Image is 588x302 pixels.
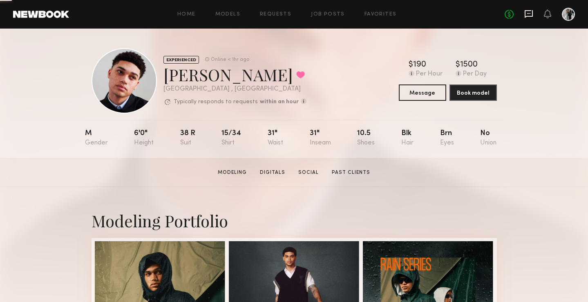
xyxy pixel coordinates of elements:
div: M [85,130,108,147]
div: 1500 [460,61,478,69]
div: 31" [268,130,283,147]
a: Models [215,12,240,17]
div: [GEOGRAPHIC_DATA] , [GEOGRAPHIC_DATA] [163,86,306,93]
p: Typically responds to requests [174,99,258,105]
div: Modeling Portfolio [92,210,497,231]
div: No [480,130,496,147]
div: $ [409,61,413,69]
div: Blk [401,130,414,147]
div: EXPERIENCED [163,56,199,64]
div: 15/34 [221,130,241,147]
a: Social [295,169,322,176]
div: Online < 1hr ago [211,57,249,62]
a: Modeling [215,169,250,176]
div: Per Day [463,71,487,78]
div: $ [456,61,460,69]
div: 31" [310,130,331,147]
a: Digitals [257,169,288,176]
div: 38 r [180,130,195,147]
div: Per Hour [416,71,443,78]
a: Home [177,12,196,17]
button: Book model [449,84,497,101]
a: Requests [260,12,291,17]
a: Favorites [364,12,397,17]
div: [PERSON_NAME] [163,64,306,85]
b: within an hour [260,99,299,105]
a: Past Clients [329,169,373,176]
div: Brn [440,130,454,147]
div: 190 [413,61,426,69]
div: 10.5 [357,130,375,147]
div: 6'0" [134,130,154,147]
a: Job Posts [311,12,345,17]
button: Message [399,84,446,101]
